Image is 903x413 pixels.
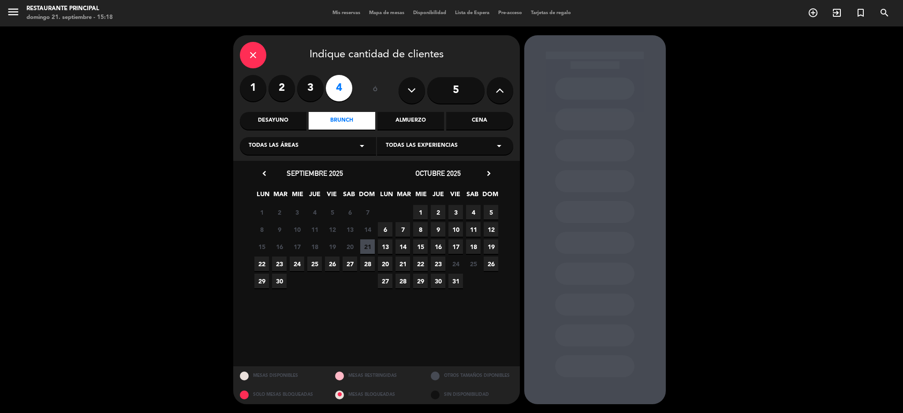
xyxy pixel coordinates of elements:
[484,239,498,254] span: 19
[240,112,306,130] div: Desayuno
[325,257,340,271] span: 26
[359,189,373,204] span: DOM
[361,75,390,106] div: ó
[290,222,304,237] span: 10
[494,141,504,151] i: arrow_drop_down
[307,257,322,271] span: 25
[413,205,428,220] span: 1
[343,257,357,271] span: 27
[448,257,463,271] span: 24
[328,385,424,404] div: MESAS BLOQUEADAS
[254,205,269,220] span: 1
[431,239,445,254] span: 16
[328,366,424,385] div: MESAS RESTRINGIDAS
[360,205,375,220] span: 7
[254,274,269,288] span: 29
[413,257,428,271] span: 22
[290,189,305,204] span: MIE
[26,4,113,13] div: Restaurante Principal
[484,169,493,178] i: chevron_right
[290,257,304,271] span: 24
[309,112,375,130] div: Brunch
[7,5,20,22] button: menu
[379,189,394,204] span: LUN
[451,11,494,15] span: Lista de Espera
[343,222,357,237] span: 13
[396,257,410,271] span: 21
[396,222,410,237] span: 7
[409,11,451,15] span: Disponibilidad
[248,50,258,60] i: close
[290,239,304,254] span: 17
[446,112,513,130] div: Cena
[325,189,339,204] span: VIE
[254,239,269,254] span: 15
[448,205,463,220] span: 3
[415,169,461,178] span: octubre 2025
[466,239,481,254] span: 18
[448,189,463,204] span: VIE
[272,274,287,288] span: 30
[466,257,481,271] span: 25
[482,189,497,204] span: DOM
[424,366,520,385] div: OTROS TAMAÑOS DIPONIBLES
[396,274,410,288] span: 28
[413,222,428,237] span: 8
[484,205,498,220] span: 5
[448,222,463,237] span: 10
[378,239,392,254] span: 13
[360,222,375,237] span: 14
[365,11,409,15] span: Mapa de mesas
[396,239,410,254] span: 14
[378,274,392,288] span: 27
[343,239,357,254] span: 20
[431,189,445,204] span: JUE
[240,42,513,68] div: Indique cantidad de clientes
[484,257,498,271] span: 26
[273,189,287,204] span: MAR
[254,222,269,237] span: 8
[328,11,365,15] span: Mis reservas
[424,385,520,404] div: SIN DISPONIBILIDAD
[343,205,357,220] span: 6
[256,189,270,204] span: LUN
[357,141,367,151] i: arrow_drop_down
[272,222,287,237] span: 9
[290,205,304,220] span: 3
[413,239,428,254] span: 15
[307,205,322,220] span: 4
[386,141,458,150] span: Todas las experiencias
[360,239,375,254] span: 21
[297,75,324,101] label: 3
[855,7,866,18] i: turned_in_not
[272,205,287,220] span: 2
[7,5,20,19] i: menu
[272,257,287,271] span: 23
[378,222,392,237] span: 6
[431,222,445,237] span: 9
[307,239,322,254] span: 18
[448,239,463,254] span: 17
[307,189,322,204] span: JUE
[466,205,481,220] span: 4
[342,189,356,204] span: SAB
[879,7,890,18] i: search
[269,75,295,101] label: 2
[240,75,266,101] label: 1
[260,169,269,178] i: chevron_left
[233,366,329,385] div: MESAS DISPONIBLES
[326,75,352,101] label: 4
[431,274,445,288] span: 30
[307,222,322,237] span: 11
[254,257,269,271] span: 22
[233,385,329,404] div: SOLO MESAS BLOQUEADAS
[526,11,575,15] span: Tarjetas de regalo
[325,205,340,220] span: 5
[325,239,340,254] span: 19
[26,13,113,22] div: domingo 21. septiembre - 15:18
[484,222,498,237] span: 12
[360,257,375,271] span: 28
[396,189,411,204] span: MAR
[272,239,287,254] span: 16
[287,169,343,178] span: septiembre 2025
